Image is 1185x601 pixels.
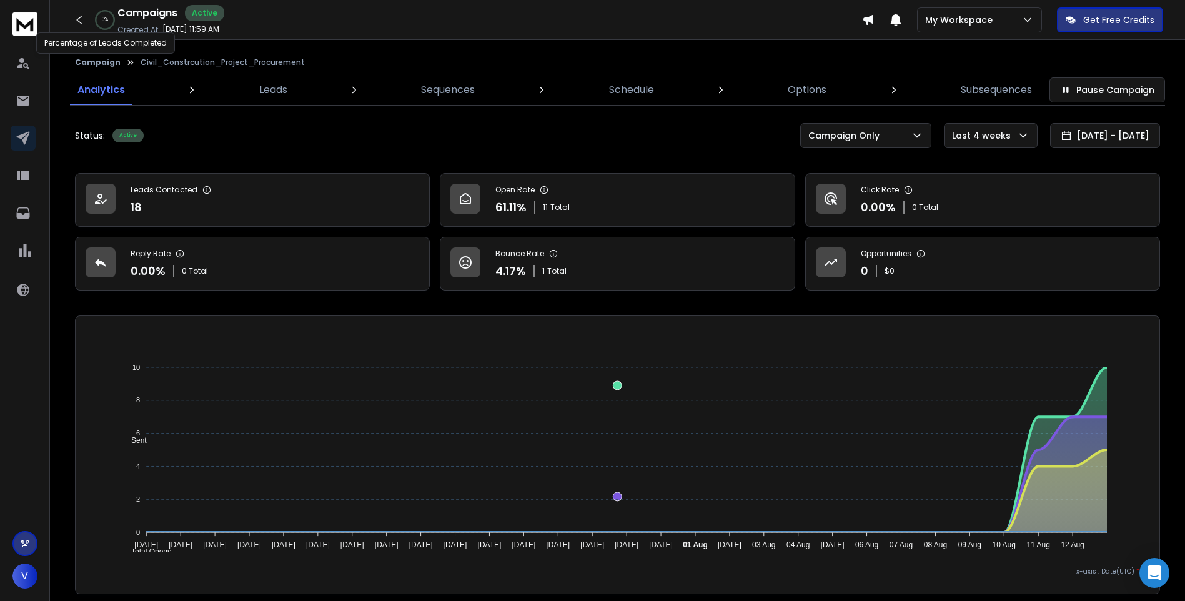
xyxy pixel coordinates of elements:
a: Leads Contacted18 [75,173,430,227]
button: Campaign [75,57,121,67]
span: Total [550,202,570,212]
tspan: [DATE] [512,540,535,549]
p: Reply Rate [131,249,171,259]
tspan: 4 [136,462,140,470]
tspan: [DATE] [375,540,399,549]
img: logo [12,12,37,36]
a: Reply Rate0.00%0 Total [75,237,430,291]
tspan: [DATE] [340,540,364,549]
div: Open Intercom Messenger [1139,558,1169,588]
tspan: [DATE] [169,540,192,549]
tspan: [DATE] [409,540,433,549]
div: Active [112,129,144,142]
a: Click Rate0.00%0 Total [805,173,1160,227]
p: My Workspace [925,14,998,26]
a: Leads [252,75,295,105]
p: 0 % [102,16,108,24]
p: 0 Total [182,266,208,276]
p: Opportunities [861,249,911,259]
p: 0 [861,262,868,280]
p: Click Rate [861,185,899,195]
p: Leads [259,82,287,97]
p: Analytics [77,82,125,97]
span: 11 [543,202,548,212]
h1: Campaigns [117,6,177,21]
p: 18 [131,199,142,216]
a: Options [780,75,834,105]
button: V [12,564,37,589]
button: Pause Campaign [1049,77,1165,102]
p: 4.17 % [495,262,526,280]
tspan: [DATE] [718,540,741,549]
tspan: 08 Aug [924,540,947,549]
a: Schedule [602,75,662,105]
p: Status: [75,129,105,142]
tspan: [DATE] [272,540,295,549]
tspan: 6 [136,429,140,437]
a: Sequences [414,75,482,105]
tspan: [DATE] [580,540,604,549]
p: Schedule [609,82,654,97]
div: Percentage of Leads Completed [36,32,175,54]
button: Get Free Credits [1057,7,1163,32]
p: Last 4 weeks [952,129,1016,142]
p: 0.00 % [861,199,896,216]
tspan: 10 Aug [993,540,1016,549]
p: 0 Total [912,202,938,212]
tspan: [DATE] [203,540,227,549]
p: Sequences [421,82,475,97]
tspan: 11 Aug [1027,540,1050,549]
tspan: [DATE] [134,540,158,549]
a: Subsequences [953,75,1039,105]
p: Options [788,82,826,97]
span: Total [547,266,567,276]
span: Sent [122,436,147,445]
tspan: 0 [136,529,140,536]
p: 0.00 % [131,262,166,280]
a: Open Rate61.11%11Total [440,173,795,227]
p: [DATE] 11:59 AM [162,24,219,34]
tspan: 07 Aug [890,540,913,549]
p: Campaign Only [808,129,885,142]
p: $ 0 [885,266,895,276]
span: 1 [542,266,545,276]
tspan: [DATE] [649,540,673,549]
a: Opportunities0$0 [805,237,1160,291]
p: 61.11 % [495,199,527,216]
tspan: 12 Aug [1061,540,1084,549]
tspan: [DATE] [546,540,570,549]
tspan: 03 Aug [752,540,775,549]
tspan: [DATE] [615,540,638,549]
p: Leads Contacted [131,185,197,195]
a: Bounce Rate4.17%1Total [440,237,795,291]
p: x-axis : Date(UTC) [96,567,1139,576]
p: Bounce Rate [495,249,544,259]
a: Analytics [70,75,132,105]
tspan: 8 [136,397,140,404]
tspan: [DATE] [237,540,261,549]
tspan: [DATE] [306,540,330,549]
tspan: [DATE] [477,540,501,549]
p: Get Free Credits [1083,14,1154,26]
tspan: 04 Aug [786,540,810,549]
div: Active [185,5,224,21]
p: Civil_Constrcution_Project_Procurement [141,57,305,67]
tspan: [DATE] [444,540,467,549]
tspan: [DATE] [821,540,845,549]
tspan: 06 Aug [855,540,878,549]
p: Open Rate [495,185,535,195]
tspan: 09 Aug [958,540,981,549]
span: Total Opens [122,547,171,556]
tspan: 10 [132,364,140,371]
button: [DATE] - [DATE] [1050,123,1160,148]
p: Subsequences [961,82,1032,97]
p: Created At: [117,25,160,35]
tspan: 2 [136,495,140,503]
tspan: 01 Aug [683,540,708,549]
